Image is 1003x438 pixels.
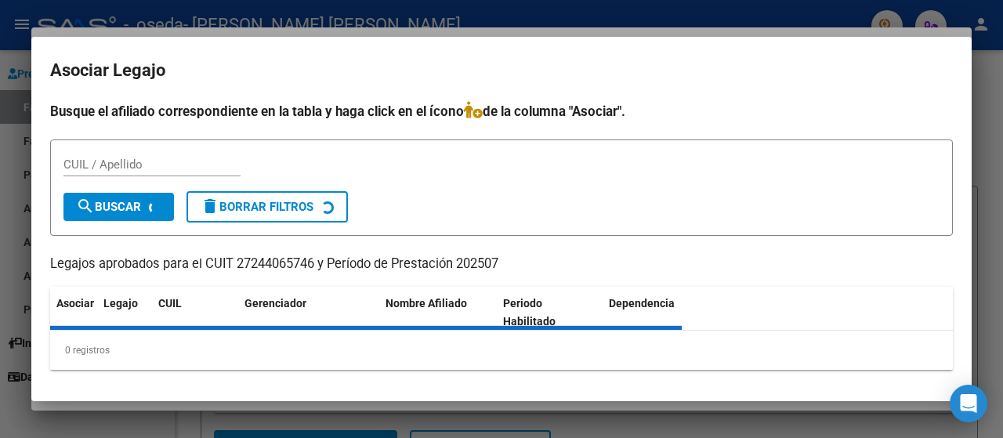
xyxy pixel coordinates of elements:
[152,287,238,338] datatable-header-cell: CUIL
[497,287,603,338] datatable-header-cell: Periodo Habilitado
[201,197,219,215] mat-icon: delete
[103,297,138,309] span: Legajo
[609,297,675,309] span: Dependencia
[50,101,953,121] h4: Busque el afiliado correspondiente en la tabla y haga click en el ícono de la columna "Asociar".
[50,331,953,370] div: 0 registros
[238,287,379,338] datatable-header-cell: Gerenciador
[503,297,556,328] span: Periodo Habilitado
[97,287,152,338] datatable-header-cell: Legajo
[950,385,987,422] div: Open Intercom Messenger
[386,297,467,309] span: Nombre Afiliado
[56,297,94,309] span: Asociar
[50,287,97,338] datatable-header-cell: Asociar
[76,197,95,215] mat-icon: search
[379,287,497,338] datatable-header-cell: Nombre Afiliado
[186,191,348,223] button: Borrar Filtros
[50,255,953,274] p: Legajos aprobados para el CUIT 27244065746 y Período de Prestación 202507
[63,193,174,221] button: Buscar
[244,297,306,309] span: Gerenciador
[76,200,141,214] span: Buscar
[50,56,953,85] h2: Asociar Legajo
[158,297,182,309] span: CUIL
[201,200,313,214] span: Borrar Filtros
[603,287,720,338] datatable-header-cell: Dependencia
